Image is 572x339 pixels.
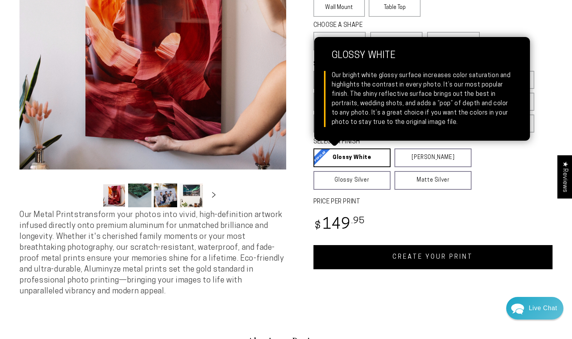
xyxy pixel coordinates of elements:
[128,184,151,207] button: Load image 2 in gallery view
[313,148,391,167] a: Glossy White
[557,155,572,198] div: Click to open Judge.me floating reviews tab
[102,184,126,207] button: Load image 1 in gallery view
[313,198,553,207] label: PRICE PER PRINT
[205,187,222,204] button: Slide right
[313,71,355,89] label: 5x7
[180,184,203,207] button: Load image 4 in gallery view
[83,187,100,204] button: Slide left
[313,217,365,233] bdi: 149
[386,36,407,46] span: Square
[313,60,454,69] legend: SELECT A SIZE
[332,51,512,71] strong: Glossy White
[332,71,512,127] div: Our bright white glossy surface increases color saturation and highlights the contrast in every p...
[313,245,553,269] a: CREATE YOUR PRINT
[351,217,365,226] sup: .95
[324,36,355,46] span: Rectangle
[313,21,415,30] legend: CHOOSE A SHAPE
[313,138,454,147] legend: SELECT A FINISH
[529,297,557,320] div: Contact Us Directly
[313,115,355,132] label: 20x40
[394,148,472,167] a: [PERSON_NAME]
[315,221,321,231] span: $
[506,297,563,320] div: Chat widget toggle
[313,171,391,190] a: Glossy Silver
[313,93,355,111] label: 10x20
[19,211,284,295] span: Our Metal Prints transform your photos into vivid, high-definition artwork infused directly onto ...
[394,171,472,190] a: Matte Silver
[154,184,177,207] button: Load image 3 in gallery view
